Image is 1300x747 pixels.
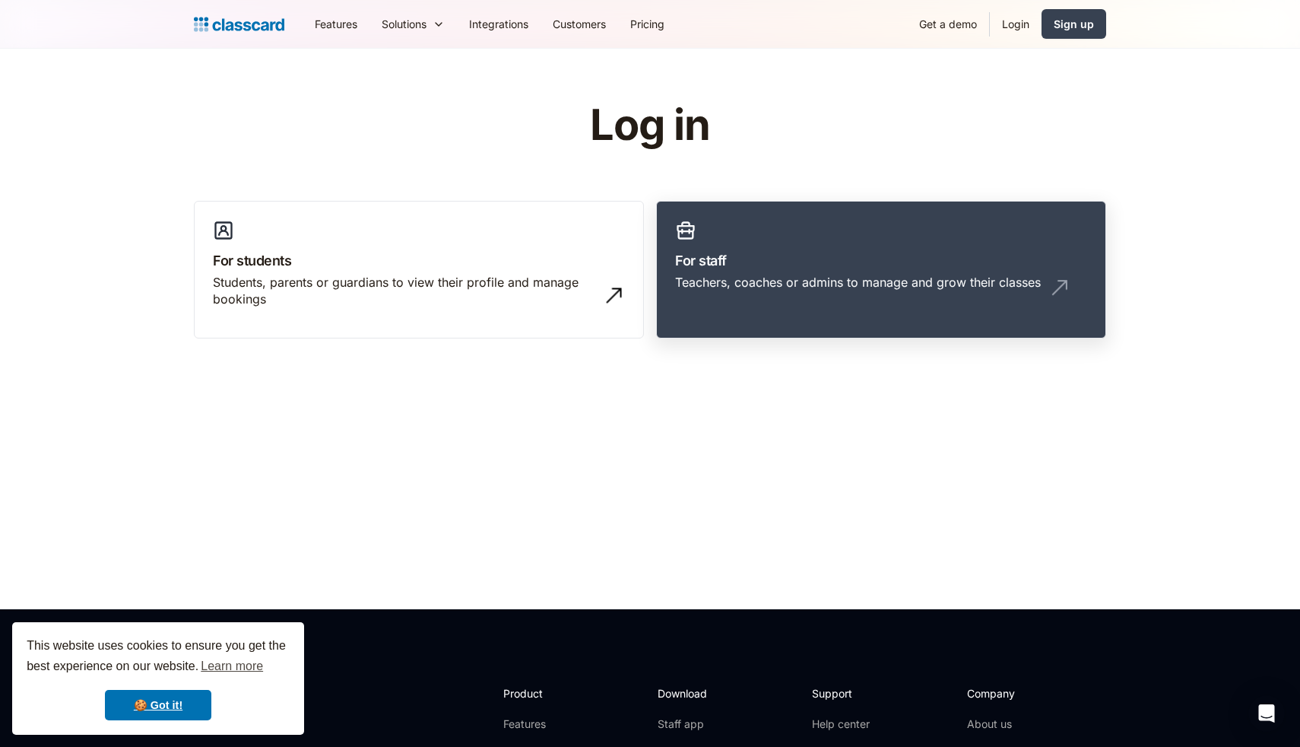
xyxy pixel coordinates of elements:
[658,685,720,701] h2: Download
[369,7,457,41] div: Solutions
[198,655,265,678] a: learn more about cookies
[656,201,1106,339] a: For staffTeachers, coaches or admins to manage and grow their classes
[503,685,585,701] h2: Product
[27,637,290,678] span: This website uses cookies to ensure you get the best experience on our website.
[675,250,1087,271] h3: For staff
[907,7,989,41] a: Get a demo
[812,685,874,701] h2: Support
[967,717,1068,732] a: About us
[675,274,1041,291] div: Teachers, coaches or admins to manage and grow their classes
[12,622,304,735] div: cookieconsent
[213,274,595,308] div: Students, parents or guardians to view their profile and manage bookings
[541,7,618,41] a: Customers
[409,102,892,149] h1: Log in
[105,690,211,720] a: dismiss cookie message
[1042,9,1106,39] a: Sign up
[618,7,677,41] a: Pricing
[213,250,625,271] h3: For students
[967,685,1068,701] h2: Company
[194,201,644,339] a: For studentsStudents, parents or guardians to view their profile and manage bookings
[812,717,874,732] a: Help center
[658,717,720,732] a: Staff app
[1054,16,1094,32] div: Sign up
[1248,695,1285,732] div: Open Intercom Messenger
[990,7,1042,41] a: Login
[303,7,369,41] a: Features
[503,717,585,732] a: Features
[194,14,284,35] a: Logo
[457,7,541,41] a: Integrations
[382,16,426,32] div: Solutions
